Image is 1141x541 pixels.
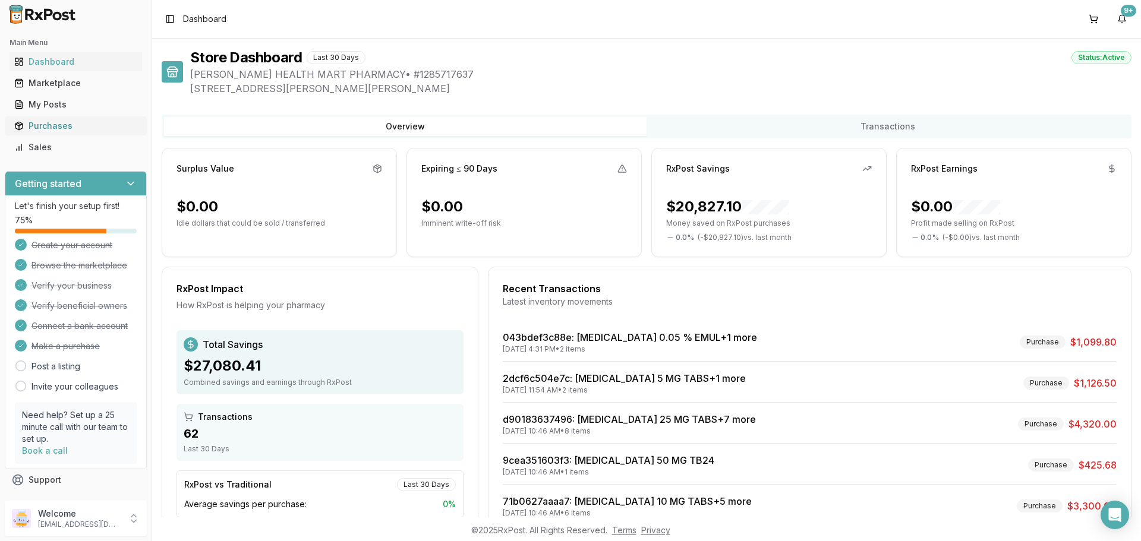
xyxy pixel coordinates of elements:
button: Marketplace [5,74,147,93]
span: Transactions [198,411,253,423]
span: Average savings per purchase: [184,498,307,510]
div: Recent Transactions [503,281,1117,296]
div: 9+ [1121,5,1136,17]
p: [EMAIL_ADDRESS][DOMAIN_NAME] [38,520,121,529]
button: Support [5,469,147,491]
div: Sales [14,141,137,153]
button: Purchases [5,116,147,135]
span: 0.0 % [921,233,939,242]
h1: Store Dashboard [190,48,302,67]
div: $27,080.41 [184,356,456,375]
div: Marketplace [14,77,137,89]
p: Idle dollars that could be sold / transferred [176,219,382,228]
nav: breadcrumb [183,13,226,25]
div: Dashboard [14,56,137,68]
div: Purchase [1023,377,1069,390]
div: [DATE] 10:46 AM • 6 items [503,508,752,518]
span: [PERSON_NAME] HEALTH MART PHARMACY • # 1285717637 [190,67,1131,81]
div: Purchase [1028,458,1074,472]
span: $1,099.80 [1070,335,1117,349]
div: [DATE] 4:31 PM • 2 items [503,344,757,354]
h3: Getting started [15,176,81,191]
p: Profit made selling on RxPost [911,219,1117,228]
button: Overview [164,117,647,136]
span: Verify your business [31,280,112,292]
a: d90183637496: [MEDICAL_DATA] 25 MG TABS+7 more [503,413,756,425]
span: ( - $0.00 ) vs. last month [943,233,1020,242]
a: My Posts [10,94,142,115]
div: How RxPost is helping your pharmacy [176,299,464,311]
a: 2dcf6c504e7c: [MEDICAL_DATA] 5 MG TABS+1 more [503,372,746,384]
a: Privacy [641,525,670,535]
div: Latest inventory movements [503,296,1117,308]
span: 0 % [443,498,456,510]
span: Verify beneficial owners [31,300,127,312]
button: Dashboard [5,52,147,71]
a: Invite your colleagues [31,381,118,393]
div: RxPost Savings [666,163,730,175]
span: Browse the marketplace [31,260,127,271]
a: 043bdef3c88e: [MEDICAL_DATA] 0.05 % EMUL+1 more [503,331,757,343]
a: Post a listing [31,360,80,372]
div: Expiring ≤ 90 Days [421,163,497,175]
a: 9cea351603f3: [MEDICAL_DATA] 50 MG TB24 [503,454,714,466]
span: $425.68 [1079,458,1117,472]
button: Sales [5,138,147,157]
a: Purchases [10,115,142,137]
div: [DATE] 10:46 AM • 1 items [503,467,714,477]
p: Need help? Set up a 25 minute call with our team to set up. [22,409,130,445]
span: [STREET_ADDRESS][PERSON_NAME][PERSON_NAME] [190,81,1131,96]
div: Last 30 Days [184,444,456,454]
div: Last 30 Days [307,51,365,64]
div: Surplus Value [176,163,234,175]
a: Marketplace [10,72,142,94]
h2: Main Menu [10,38,142,48]
div: Open Intercom Messenger [1101,501,1129,529]
span: Connect a bank account [31,320,128,332]
span: $3,300.00 [1067,499,1117,513]
div: $20,827.10 [666,197,789,216]
span: Make a purchase [31,340,100,352]
span: $1,126.50 [1074,376,1117,390]
img: RxPost Logo [5,5,81,24]
div: My Posts [14,99,137,110]
button: 9+ [1112,10,1131,29]
div: $0.00 [421,197,463,216]
a: 71b0627aaaa7: [MEDICAL_DATA] 10 MG TABS+5 more [503,495,752,507]
span: 75 % [15,214,33,226]
span: Create your account [31,239,112,251]
div: $0.00 [176,197,218,216]
span: Total Savings [203,337,263,352]
p: Imminent write-off risk [421,219,627,228]
span: Dashboard [183,13,226,25]
p: Money saved on RxPost purchases [666,219,872,228]
div: [DATE] 11:54 AM • 2 items [503,385,746,395]
div: [DATE] 10:46 AM • 8 items [503,426,756,436]
span: ( - $20,827.10 ) vs. last month [698,233,792,242]
a: Dashboard [10,51,142,72]
div: Purchase [1020,336,1066,349]
div: Purchase [1018,417,1064,431]
div: Last 30 Days [397,478,456,491]
a: Terms [612,525,636,535]
button: Feedback [5,491,147,512]
div: $0.00 [911,197,1000,216]
img: User avatar [12,509,31,528]
p: Let's finish your setup first! [15,200,137,212]
div: 62 [184,425,456,442]
button: Transactions [647,117,1129,136]
div: RxPost Earnings [911,163,978,175]
span: Feedback [29,495,69,507]
a: Book a call [22,445,68,455]
div: RxPost Impact [176,281,464,296]
p: Welcome [38,508,121,520]
span: $4,320.00 [1068,417,1117,431]
a: Sales [10,137,142,158]
div: RxPost vs Traditional [184,479,272,491]
div: Purchase [1017,499,1063,512]
div: Purchases [14,120,137,132]
div: Status: Active [1071,51,1131,64]
div: Combined savings and earnings through RxPost [184,378,456,387]
button: My Posts [5,95,147,114]
span: 0.0 % [676,233,694,242]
